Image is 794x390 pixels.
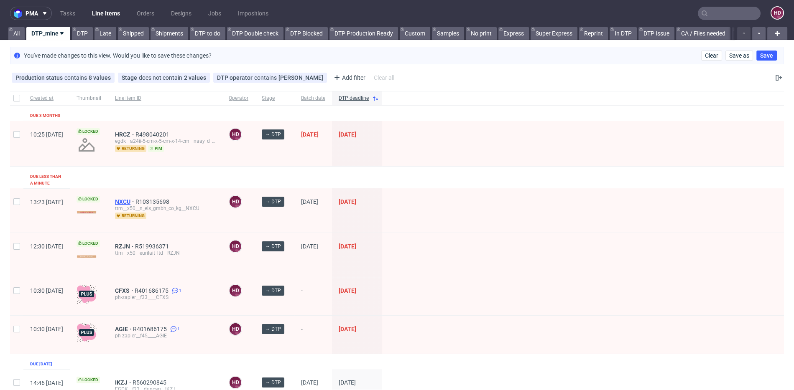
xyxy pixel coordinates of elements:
[77,255,97,258] img: version_two_editor_design
[531,27,577,40] a: Super Express
[72,27,93,40] a: DTP
[184,74,206,81] div: 2 values
[30,112,60,119] div: Due 3 months
[148,145,164,152] span: pim
[77,95,102,102] span: Thumbnail
[262,95,288,102] span: Stage
[30,173,63,187] div: Due less than a minute
[432,27,464,40] a: Samples
[466,27,497,40] a: No print
[177,326,180,332] span: 1
[26,10,38,16] span: pma
[301,379,318,386] span: [DATE]
[55,7,80,20] a: Tasks
[118,27,149,40] a: Shipped
[301,326,325,344] span: -
[638,27,674,40] a: DTP Issue
[77,196,100,203] span: Locked
[115,250,215,256] div: ttm__x50__eurilait_ltd__RZJN
[115,326,133,332] a: AGIE
[330,71,367,84] div: Add filter
[30,131,63,138] span: 10:25 [DATE]
[725,51,753,61] button: Save as
[339,131,356,138] span: [DATE]
[115,243,135,250] span: RZJN
[132,7,159,20] a: Orders
[230,196,241,208] figcaption: HD
[135,198,171,205] a: R103135698
[122,74,139,81] span: Stage
[115,205,215,212] div: ttm__x50__n_eis_gmbh_co_kg__NXCU
[301,243,318,250] span: [DATE]
[166,7,197,20] a: Designs
[265,243,281,250] span: → DTP
[77,284,97,304] img: plus-icon.676465ae8f3a83198b3f.png
[729,53,749,58] span: Save as
[230,323,241,335] figcaption: HD
[301,95,325,102] span: Batch date
[339,379,356,386] span: [DATE]
[265,198,281,205] span: → DTP
[179,287,181,294] span: 1
[115,131,135,138] a: HRCZ
[139,74,184,81] span: does not contain
[115,379,133,386] a: IKZJ
[190,27,225,40] a: DTP to do
[64,74,89,81] span: contains
[115,95,215,102] span: Line item ID
[135,287,170,294] a: R401686175
[30,326,63,332] span: 10:30 [DATE]
[339,326,356,332] span: [DATE]
[278,74,323,81] div: [PERSON_NAME]
[77,240,100,247] span: Locked
[301,287,325,305] span: -
[229,95,248,102] span: Operator
[133,326,169,332] a: R401686175
[30,243,63,250] span: 12:30 [DATE]
[30,380,63,386] span: 14:46 [DATE]
[254,74,278,81] span: contains
[265,131,281,138] span: → DTP
[30,95,63,102] span: Created at
[233,7,273,20] a: Impositions
[227,27,283,40] a: DTP Double check
[135,131,171,138] a: R498040201
[203,7,226,20] a: Jobs
[30,361,52,367] div: Due [DATE]
[372,72,396,84] div: Clear all
[115,294,215,301] div: ph-zapier__f33____CFXS
[329,27,398,40] a: DTP Production Ready
[230,241,241,252] figcaption: HD
[301,198,318,205] span: [DATE]
[115,287,135,294] a: CFXS
[115,198,135,205] a: NXCU
[230,377,241,388] figcaption: HD
[77,211,97,214] img: version_two_editor_design
[400,27,430,40] a: Custom
[579,27,608,40] a: Reprint
[24,51,212,60] p: You've made changes to this view. Would you like to save these changes?
[135,243,171,250] a: R519936371
[676,27,730,40] a: CA / Files needed
[339,198,356,205] span: [DATE]
[77,135,97,155] img: no_design.png
[115,138,215,144] div: egdk__a24ii-5-cm-x-5-cm-x-14-cm__naay_d_o_o__HRCZ
[169,326,180,332] a: 1
[30,199,63,205] span: 13:23 [DATE]
[26,27,70,40] a: DTP_mine
[30,287,63,294] span: 10:30 [DATE]
[10,7,52,20] button: pma
[265,379,281,386] span: → DTP
[230,129,241,140] figcaption: HD
[89,74,111,81] div: 8 values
